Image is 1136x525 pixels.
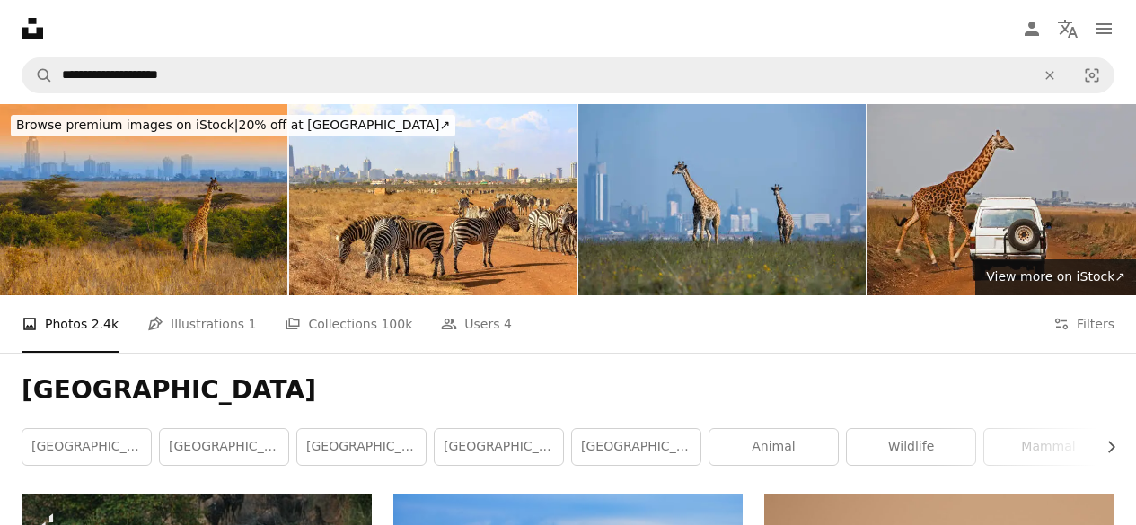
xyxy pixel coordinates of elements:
[1030,58,1070,92] button: Clear
[22,18,43,39] a: Home — Unsplash
[285,295,412,353] a: Collections 100k
[709,429,838,465] a: animal
[160,429,288,465] a: [GEOGRAPHIC_DATA]
[975,259,1136,295] a: View more on iStock↗
[504,314,512,334] span: 4
[22,374,1114,407] h1: [GEOGRAPHIC_DATA]
[435,429,563,465] a: [GEOGRAPHIC_DATA]
[578,104,866,295] img: Kenya: Masai giraffe
[22,429,151,465] a: [GEOGRAPHIC_DATA]
[22,57,1114,93] form: Find visuals sitewide
[572,429,700,465] a: [GEOGRAPHIC_DATA]
[1014,11,1050,47] a: Log in / Sign up
[1095,429,1114,465] button: scroll list to the right
[847,429,975,465] a: wildlife
[147,295,256,353] a: Illustrations 1
[22,58,53,92] button: Search Unsplash
[1050,11,1086,47] button: Language
[381,314,412,334] span: 100k
[984,429,1113,465] a: mammal
[1086,11,1122,47] button: Menu
[249,314,257,334] span: 1
[289,104,577,295] img: Zebras in Nairobi NP
[441,295,512,353] a: Users 4
[1070,58,1114,92] button: Visual search
[986,269,1125,284] span: View more on iStock ↗
[297,429,426,465] a: [GEOGRAPHIC_DATA]
[16,118,238,132] span: Browse premium images on iStock |
[16,118,450,132] span: 20% off at [GEOGRAPHIC_DATA] ↗
[1053,295,1114,353] button: Filters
